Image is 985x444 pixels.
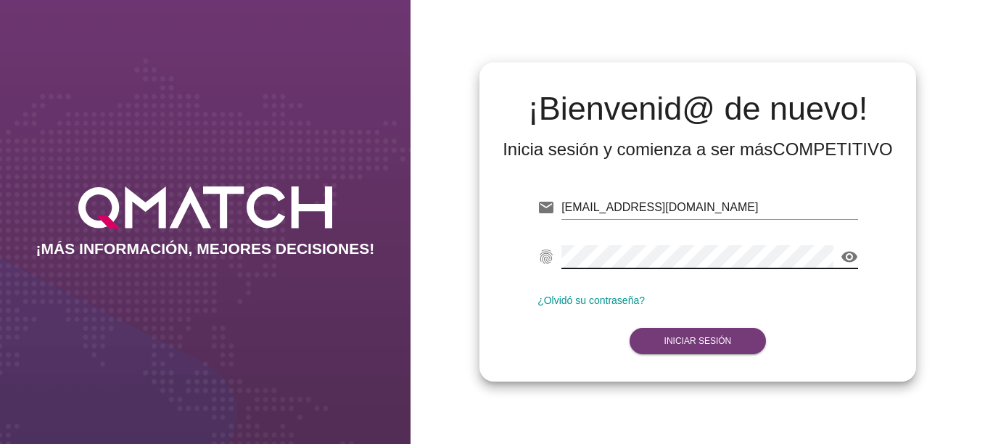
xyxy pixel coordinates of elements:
[561,196,858,219] input: E-mail
[36,240,375,258] h2: ¡MÁS INFORMACIÓN, MEJORES DECISIONES!
[537,199,555,216] i: email
[630,328,767,354] button: Iniciar Sesión
[537,248,555,266] i: fingerprint
[503,91,893,126] h2: ¡Bienvenid@ de nuevo!
[664,336,732,346] strong: Iniciar Sesión
[841,248,858,266] i: visibility
[503,138,893,161] div: Inicia sesión y comienza a ser más
[772,139,892,159] strong: COMPETITIVO
[537,295,645,306] a: ¿Olvidó su contraseña?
